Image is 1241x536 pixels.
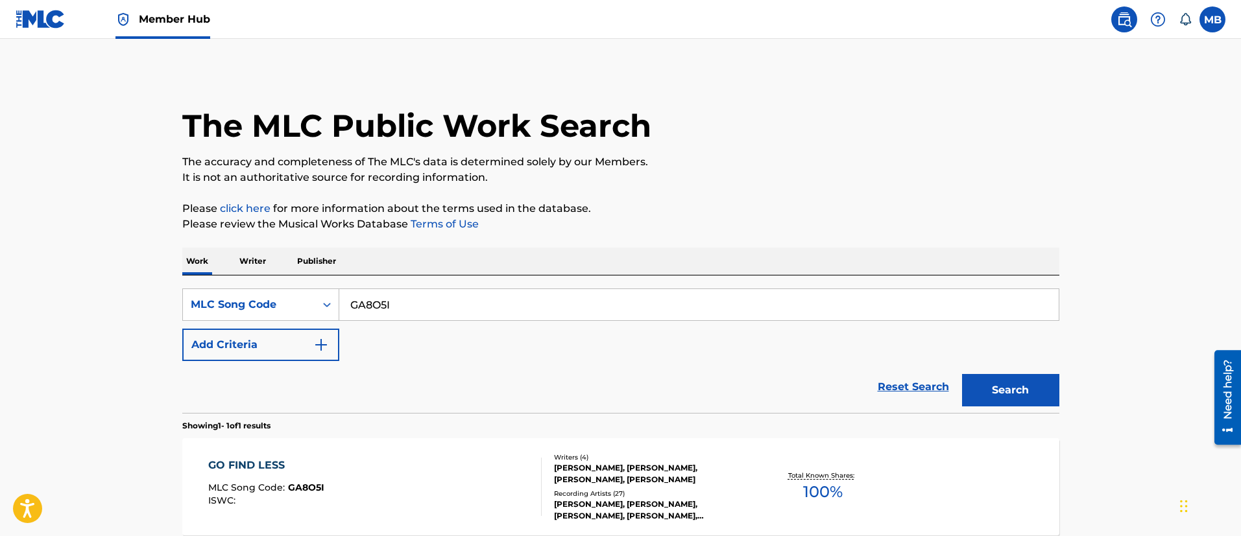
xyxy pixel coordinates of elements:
[208,482,288,493] span: MLC Song Code :
[1205,345,1241,449] iframe: Resource Center
[182,216,1059,232] p: Please review the Musical Works Database
[220,202,271,215] a: click here
[554,498,750,522] div: [PERSON_NAME], [PERSON_NAME], [PERSON_NAME], [PERSON_NAME], [PERSON_NAME]
[182,420,271,432] p: Showing 1 - 1 of 1 results
[182,288,1059,413] form: Search Form
[139,12,210,27] span: Member Hub
[313,337,329,353] img: 9d2ae6d4665cec9f34b9.svg
[293,248,340,275] p: Publisher
[554,452,750,462] div: Writers ( 4 )
[208,495,239,506] span: ISWC :
[554,462,750,485] div: [PERSON_NAME], [PERSON_NAME], [PERSON_NAME], [PERSON_NAME]
[208,458,324,473] div: GO FIND LESS
[182,201,1059,216] p: Please for more information about the terms used in the database.
[182,438,1059,535] a: GO FIND LESSMLC Song Code:GA8O5IISWC:Writers (4)[PERSON_NAME], [PERSON_NAME], [PERSON_NAME], [PER...
[182,154,1059,170] p: The accuracy and completeness of The MLC's data is determined solely by our Members.
[1111,6,1137,32] a: Public Search
[962,374,1059,406] button: Search
[288,482,324,493] span: GA8O5I
[182,106,651,145] h1: The MLC Public Work Search
[1150,12,1166,27] img: help
[871,373,956,401] a: Reset Search
[554,489,750,498] div: Recording Artists ( 27 )
[235,248,270,275] p: Writer
[1145,6,1171,32] div: Help
[1176,474,1241,536] iframe: Chat Widget
[191,297,307,312] div: MLC Song Code
[1180,487,1188,526] div: Drag
[16,10,66,29] img: MLC Logo
[182,329,339,361] button: Add Criteria
[1179,13,1192,26] div: Notifications
[788,471,858,480] p: Total Known Shares:
[1116,12,1132,27] img: search
[182,170,1059,185] p: It is not an authoritative source for recording information.
[115,12,131,27] img: Top Rightsholder
[1199,6,1225,32] div: User Menu
[182,248,212,275] p: Work
[803,480,843,504] span: 100 %
[408,218,479,230] a: Terms of Use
